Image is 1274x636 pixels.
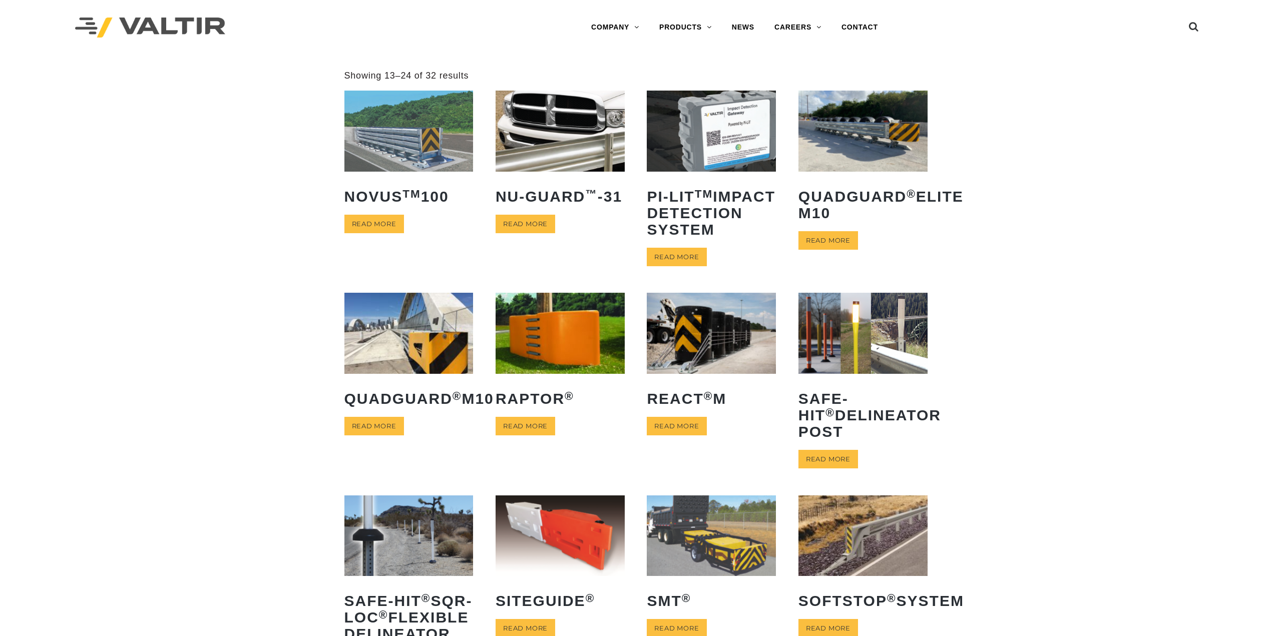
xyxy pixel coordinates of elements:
sup: ® [565,390,574,402]
h2: SMT [647,585,776,616]
sup: ® [453,390,462,402]
a: COMPANY [581,18,649,38]
a: REACT®M [647,293,776,414]
img: Valtir [75,18,225,38]
sup: ® [907,188,916,200]
a: Read more about “RAPTOR®” [496,417,555,435]
a: SMT® [647,495,776,616]
sup: TM [695,188,713,200]
h2: SiteGuide [496,585,625,616]
a: PI-LITTMImpact Detection System [647,91,776,245]
a: NOVUSTM100 [344,91,474,212]
h2: Safe-Hit Delineator Post [798,383,928,447]
sup: ® [682,592,691,604]
h2: RAPTOR [496,383,625,414]
a: SiteGuide® [496,495,625,616]
h2: NU-GUARD -31 [496,181,625,212]
h2: QuadGuard Elite M10 [798,181,928,229]
sup: ® [887,592,897,604]
a: Read more about “QuadGuard® M10” [344,417,404,435]
sup: ® [704,390,713,402]
a: NEWS [722,18,764,38]
a: Read more about “NU-GUARD™-31” [496,215,555,233]
a: CONTACT [831,18,888,38]
sup: ® [379,608,388,621]
sup: ® [421,592,431,604]
p: Showing 13–24 of 32 results [344,70,469,82]
a: Read more about “REACT® M” [647,417,706,435]
img: SoftStop System End Terminal [798,495,928,576]
h2: NOVUS 100 [344,181,474,212]
h2: SoftStop System [798,585,928,616]
sup: ® [825,406,835,419]
a: RAPTOR® [496,293,625,414]
h2: REACT M [647,383,776,414]
a: Safe-Hit®Delineator Post [798,293,928,447]
a: CAREERS [764,18,831,38]
sup: ® [586,592,595,604]
a: NU-GUARD™-31 [496,91,625,212]
a: QuadGuard®Elite M10 [798,91,928,228]
sup: TM [402,188,421,200]
a: QuadGuard®M10 [344,293,474,414]
a: PRODUCTS [649,18,722,38]
a: Read more about “NOVUSTM 100” [344,215,404,233]
sup: ™ [585,188,598,200]
h2: PI-LIT Impact Detection System [647,181,776,245]
a: Read more about “PI-LITTM Impact Detection System” [647,248,706,266]
h2: QuadGuard M10 [344,383,474,414]
a: Read more about “QuadGuard® Elite M10” [798,231,858,250]
a: Read more about “Safe-Hit® Delineator Post” [798,450,858,468]
a: SoftStop®System [798,495,928,616]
